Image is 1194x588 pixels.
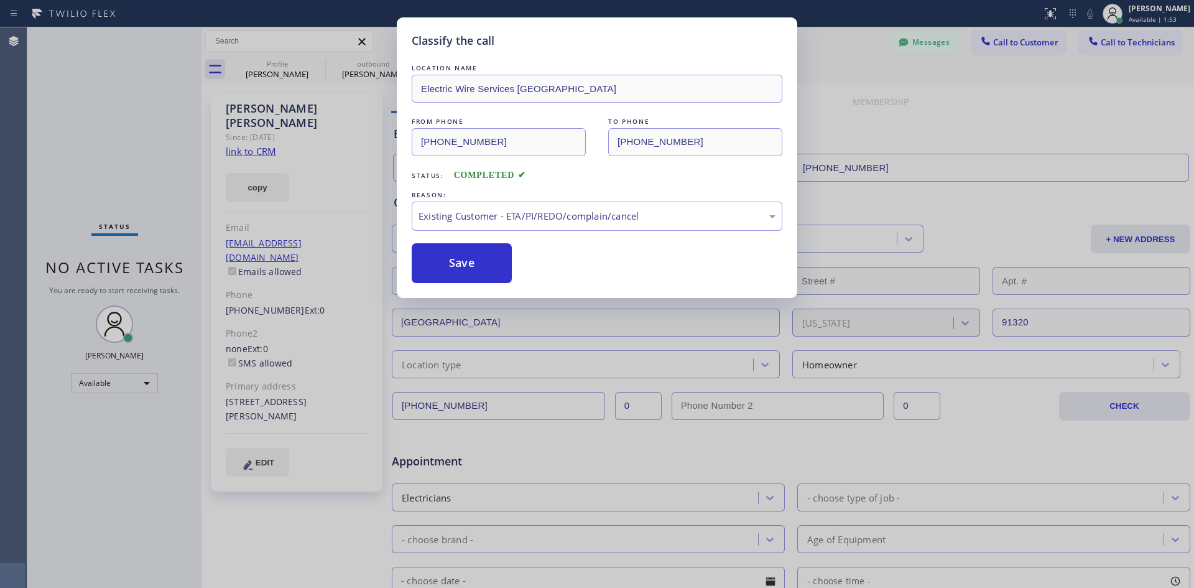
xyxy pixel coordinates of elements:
[608,128,782,156] input: To phone
[419,209,775,223] div: Existing Customer - ETA/PI/REDO/complain/cancel
[412,62,782,75] div: LOCATION NAME
[412,32,494,49] h5: Classify the call
[608,115,782,128] div: TO PHONE
[412,171,444,180] span: Status:
[412,243,512,283] button: Save
[412,189,782,202] div: REASON:
[412,115,586,128] div: FROM PHONE
[454,170,526,180] span: COMPLETED
[412,128,586,156] input: From phone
